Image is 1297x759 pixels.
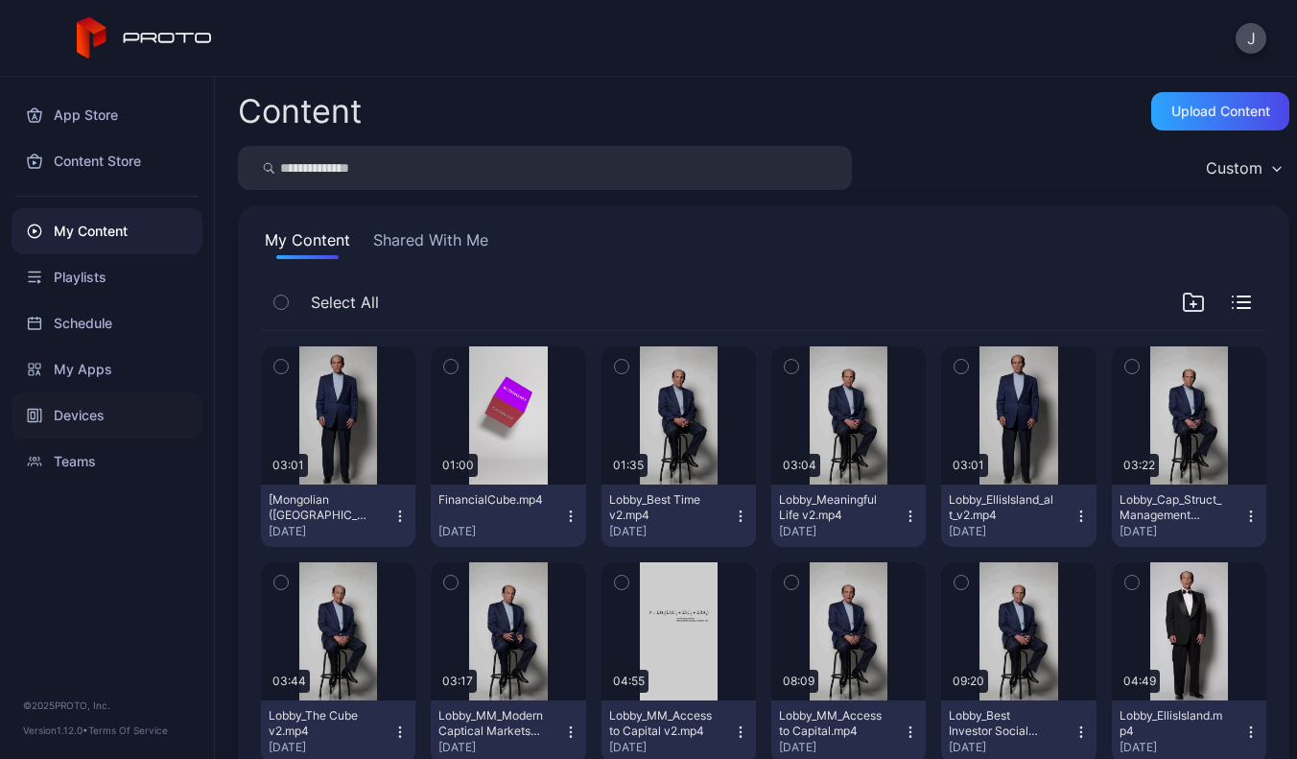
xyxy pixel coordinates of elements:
div: Lobby_Best Time v2.mp4 [609,492,715,523]
div: FinancialCube.mp4 [438,492,544,508]
div: [DATE] [1120,740,1243,755]
div: [DATE] [609,740,733,755]
div: Lobby_EllisIsland.mp4 [1120,708,1225,739]
a: My Content [12,208,202,254]
button: Custom [1196,146,1289,190]
button: My Content [261,228,354,259]
div: Lobby_The Cube v2.mp4 [269,708,374,739]
div: Lobby_MM_Modern Captical Markets v2.mp4 [438,708,544,739]
a: Devices [12,392,202,439]
button: Shared With Me [369,228,492,259]
div: [DATE] [779,524,903,539]
div: Lobby_Meaningful Life v2.mp4 [779,492,884,523]
span: Select All [311,291,379,314]
button: Lobby_Cap_Struct_Management v2.mp4[DATE] [1112,485,1266,547]
div: [DATE] [949,524,1073,539]
div: [DATE] [949,740,1073,755]
div: [Mongolian (Mongolia)] Lobby_EllisIsland_alt_v2.mp4 [269,492,374,523]
div: [DATE] [438,524,562,539]
div: Content [238,95,362,128]
button: Lobby_Best Time v2.mp4[DATE] [601,485,756,547]
div: Lobby_MM_Access to Capital.mp4 [779,708,884,739]
a: Teams [12,439,202,485]
span: Version 1.12.0 • [23,724,88,736]
div: Lobby_Best Investor Social Scientist-.mp4 [949,708,1054,739]
div: Upload Content [1171,104,1270,119]
div: [DATE] [1120,524,1243,539]
div: [DATE] [269,740,392,755]
div: Custom [1206,158,1262,178]
button: Lobby_Meaningful Life v2.mp4[DATE] [771,485,926,547]
div: [DATE] [779,740,903,755]
a: App Store [12,92,202,138]
button: J [1236,23,1266,54]
div: Lobby_Cap_Struct_Management v2.mp4 [1120,492,1225,523]
button: Upload Content [1151,92,1289,130]
div: Lobby_EllisIsland_alt_v2.mp4 [949,492,1054,523]
button: [Mongolian ([GEOGRAPHIC_DATA])] Lobby_EllisIsland_alt_v2.mp4[DATE] [261,485,415,547]
a: Playlists [12,254,202,300]
button: FinancialCube.mp4[DATE] [431,485,585,547]
a: Schedule [12,300,202,346]
div: [DATE] [269,524,392,539]
a: Content Store [12,138,202,184]
div: [DATE] [438,740,562,755]
div: Lobby_MM_Access to Capital v2.mp4 [609,708,715,739]
a: My Apps [12,346,202,392]
a: Terms Of Service [88,724,168,736]
div: © 2025 PROTO, Inc. [23,698,191,713]
button: Lobby_EllisIsland_alt_v2.mp4[DATE] [941,485,1096,547]
div: [DATE] [609,524,733,539]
